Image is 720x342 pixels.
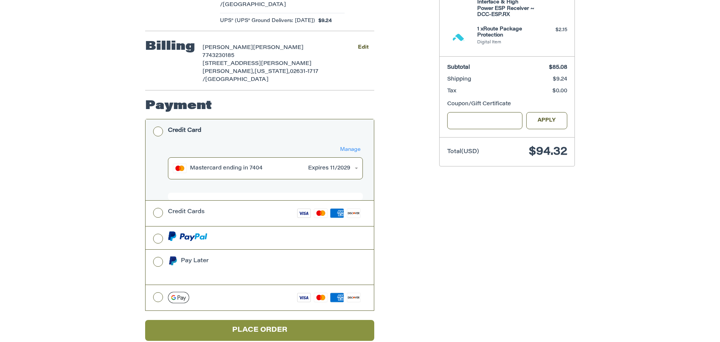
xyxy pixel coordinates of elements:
[315,17,332,25] span: $9.24
[203,53,234,59] span: 7743230185
[168,124,201,137] div: Credit Card
[168,268,323,275] iframe: PayPal Message 2
[181,255,323,267] div: Pay Later
[447,65,470,70] span: Subtotal
[203,69,255,74] span: [PERSON_NAME],
[145,39,195,54] h2: Billing
[447,77,471,82] span: Shipping
[145,320,374,341] button: Place Order
[537,26,567,34] div: $2.15
[168,256,177,266] img: Pay Later icon
[190,165,304,173] div: Mastercard ending in 7404
[168,206,205,218] div: Credit Cards
[253,45,304,51] span: [PERSON_NAME]
[553,77,567,82] span: $9.24
[203,45,253,51] span: [PERSON_NAME]
[552,89,567,94] span: $0.00
[168,157,363,179] button: Mastercard ending in 7404Expires 11/2029
[255,69,290,74] span: [US_STATE],
[529,146,567,158] span: $94.32
[447,100,567,108] div: Coupon/Gift Certificate
[352,42,374,53] button: Edit
[223,2,286,8] span: [GEOGRAPHIC_DATA]
[168,231,207,241] img: PayPal icon
[447,112,523,129] input: Gift Certificate or Coupon Code
[308,165,350,173] div: Expires 11/2029
[220,17,315,25] span: UPS® (UPS® Ground Delivers: [DATE])
[447,89,456,94] span: Tax
[526,112,567,129] button: Apply
[549,65,567,70] span: $85.08
[145,98,212,114] h2: Payment
[477,40,535,46] li: Digital Item
[203,69,318,82] span: 02631-1717 /
[447,149,479,155] span: Total (USD)
[168,292,189,303] img: Google Pay icon
[205,77,269,82] span: [GEOGRAPHIC_DATA]
[338,146,363,154] button: Manage
[203,61,312,66] span: [STREET_ADDRESS][PERSON_NAME]
[477,26,535,39] h4: 1 x Route Package Protection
